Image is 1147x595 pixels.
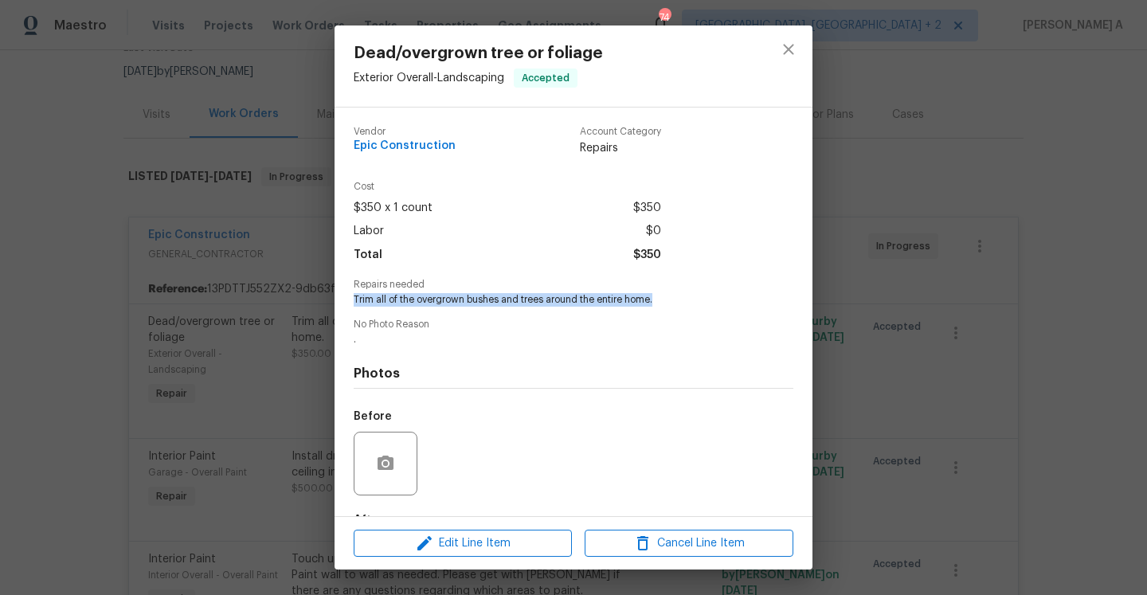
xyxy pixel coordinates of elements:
div: 74 [659,10,670,25]
button: Edit Line Item [354,530,572,558]
span: Accepted [515,70,576,86]
span: Cost [354,182,661,192]
span: Repairs needed [354,280,793,290]
h5: Before [354,411,392,422]
span: $350 [633,244,661,267]
span: $0 [646,220,661,243]
span: Trim all of the overgrown bushes and trees around the entire home. [354,293,750,307]
span: $350 x 1 count [354,197,433,220]
span: Total [354,244,382,267]
span: Account Category [580,127,661,137]
h5: After [354,515,383,526]
span: No Photo Reason [354,319,793,330]
span: Repairs [580,140,661,156]
button: close [769,30,808,69]
span: . [354,333,750,346]
span: $350 [633,197,661,220]
span: Edit Line Item [358,534,567,554]
span: Cancel Line Item [589,534,789,554]
button: Cancel Line Item [585,530,793,558]
span: Dead/overgrown tree or foliage [354,45,603,62]
span: Epic Construction [354,140,456,152]
span: Labor [354,220,384,243]
span: Exterior Overall - Landscaping [354,72,504,84]
span: Vendor [354,127,456,137]
h4: Photos [354,366,793,382]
